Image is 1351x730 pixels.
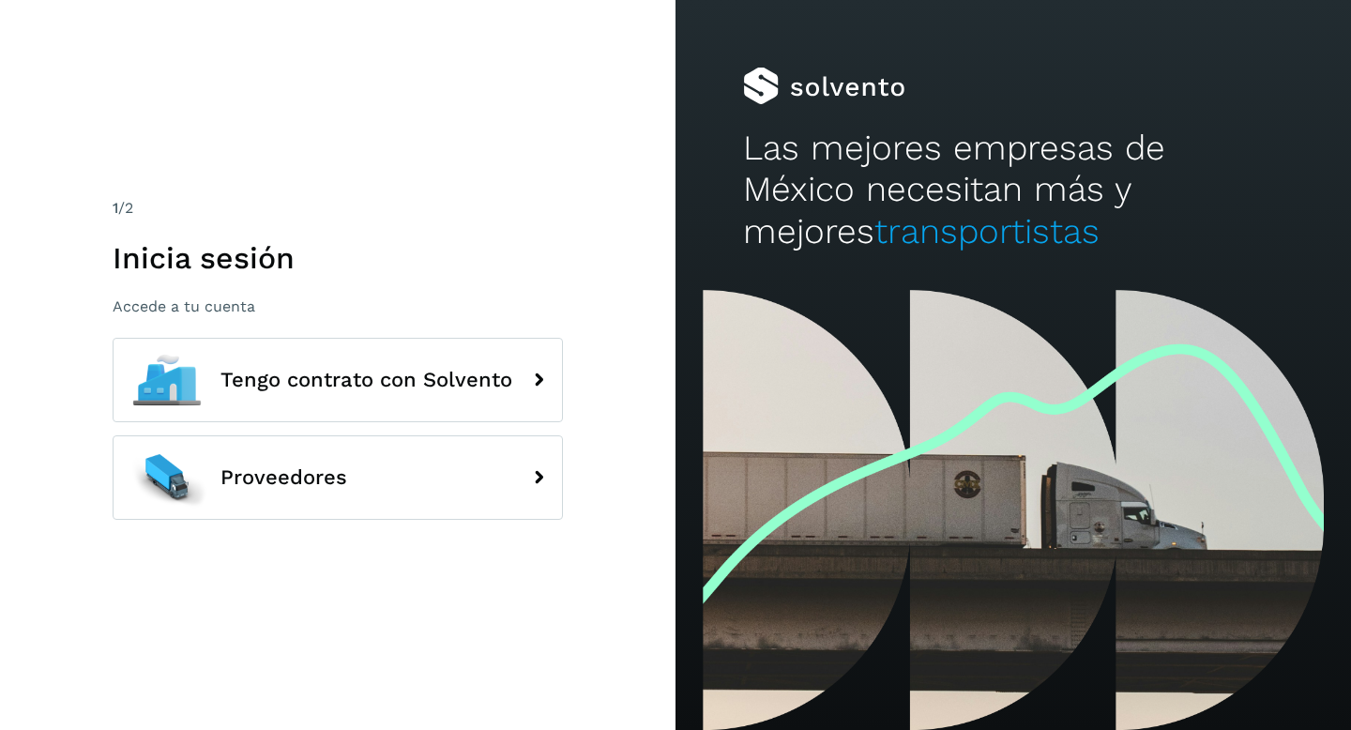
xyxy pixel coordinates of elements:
[743,128,1283,252] h2: Las mejores empresas de México necesitan más y mejores
[113,297,563,315] p: Accede a tu cuenta
[220,466,347,489] span: Proveedores
[874,211,1100,251] span: transportistas
[113,338,563,422] button: Tengo contrato con Solvento
[113,197,563,220] div: /2
[220,369,512,391] span: Tengo contrato con Solvento
[113,435,563,520] button: Proveedores
[113,240,563,276] h1: Inicia sesión
[113,199,118,217] span: 1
